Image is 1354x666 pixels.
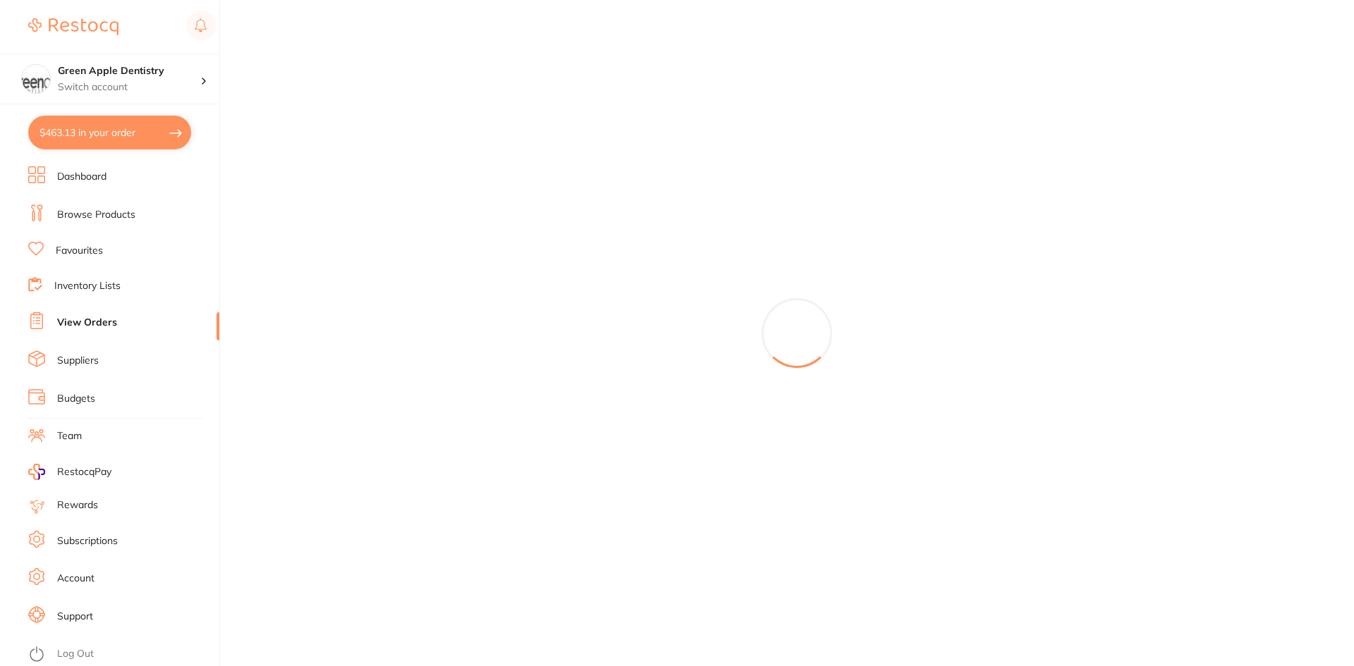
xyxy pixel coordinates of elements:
p: Switch account [58,80,200,94]
a: Support [57,610,93,624]
a: Team [57,429,82,443]
a: Log Out [57,647,94,661]
span: RestocqPay [57,465,111,479]
h4: Green Apple Dentistry [58,64,200,78]
a: Favourites [56,244,103,258]
a: Suppliers [57,354,99,368]
a: Inventory Lists [54,279,121,293]
button: Log Out [28,643,215,666]
a: Account [57,572,94,586]
img: Green Apple Dentistry [22,65,50,93]
a: View Orders [57,316,117,330]
a: Budgets [57,392,95,406]
button: $463.13 in your order [28,116,191,149]
a: Subscriptions [57,534,118,548]
a: Restocq Logo [28,11,118,43]
a: RestocqPay [28,464,111,480]
img: RestocqPay [28,464,45,480]
a: Browse Products [57,208,135,222]
a: Dashboard [57,170,106,184]
a: Rewards [57,498,98,512]
img: Restocq Logo [28,18,118,35]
